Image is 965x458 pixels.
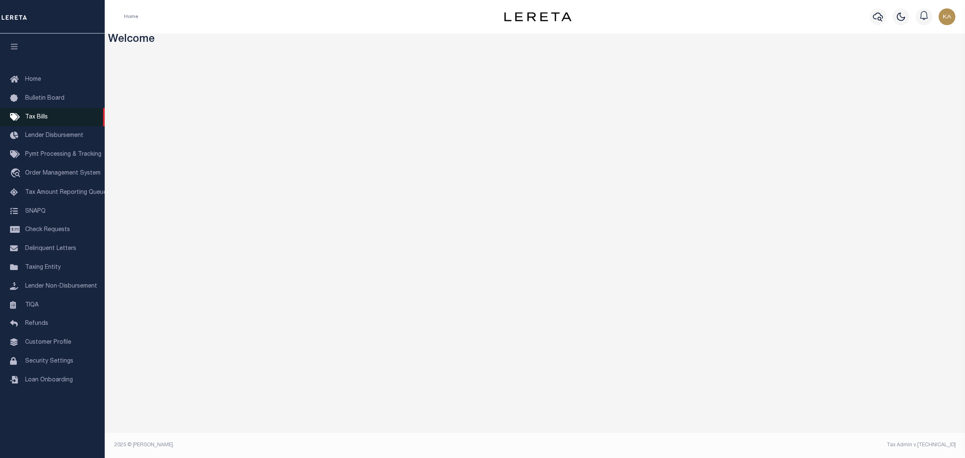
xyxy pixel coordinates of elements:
span: Lender Non-Disbursement [25,283,97,289]
i: travel_explore [10,168,23,179]
img: logo-dark.svg [504,12,571,21]
h3: Welcome [108,33,962,46]
span: Refunds [25,321,48,327]
span: Delinquent Letters [25,246,76,252]
span: Home [25,77,41,82]
span: Check Requests [25,227,70,233]
span: Lender Disbursement [25,133,83,139]
span: Customer Profile [25,340,71,345]
span: TIQA [25,302,39,308]
span: Security Settings [25,358,73,364]
span: Loan Onboarding [25,377,73,383]
span: Pymt Processing & Tracking [25,152,101,157]
span: Tax Amount Reporting Queue [25,190,107,196]
img: svg+xml;base64,PHN2ZyB4bWxucz0iaHR0cDovL3d3dy53My5vcmcvMjAwMC9zdmciIHBvaW50ZXItZXZlbnRzPSJub25lIi... [939,8,955,25]
div: 2025 © [PERSON_NAME]. [108,441,535,449]
div: Tax Admin v.[TECHNICAL_ID] [541,441,956,449]
span: Tax Bills [25,114,48,120]
span: Order Management System [25,170,101,176]
span: Bulletin Board [25,95,65,101]
span: SNAPQ [25,208,46,214]
span: Taxing Entity [25,265,61,270]
li: Home [124,13,138,21]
